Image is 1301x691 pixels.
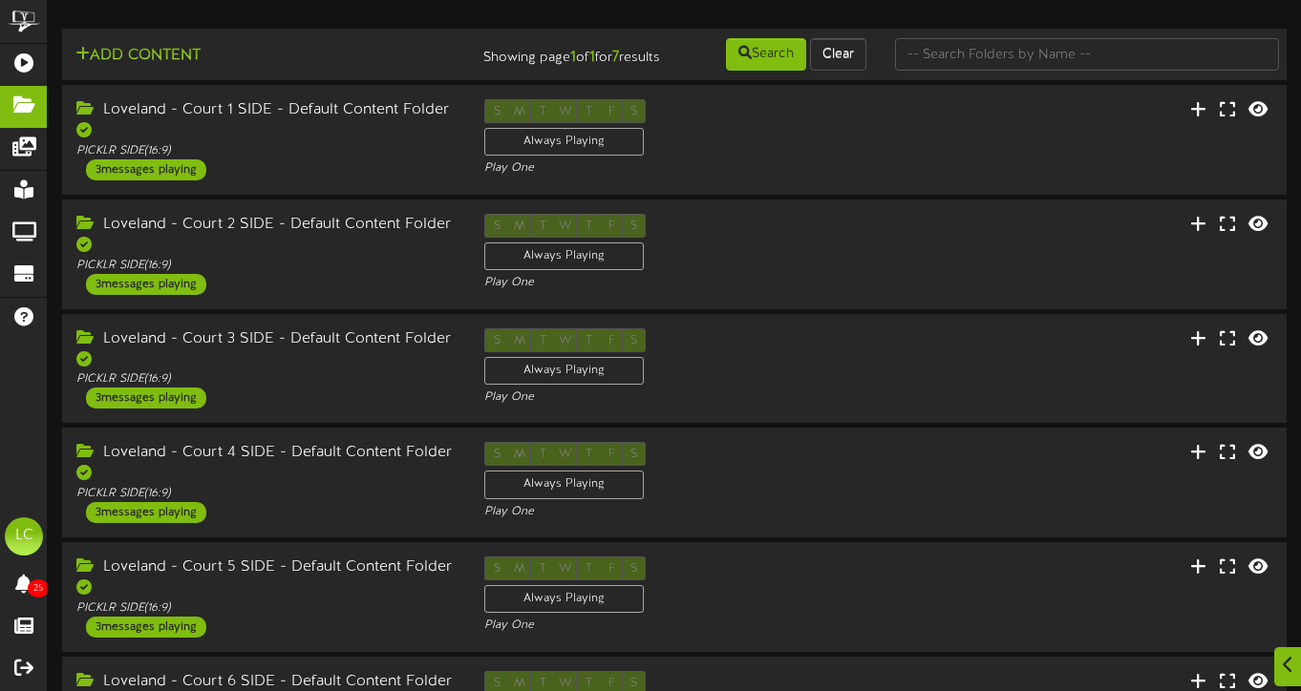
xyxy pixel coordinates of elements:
[484,585,644,613] div: Always Playing
[484,160,864,177] div: Play One
[86,274,206,295] div: 3 messages playing
[5,517,43,555] div: LC
[76,600,456,617] div: PICKLR SIDE ( 16:9 )
[484,389,864,406] div: Play One
[589,49,595,66] strong: 1
[70,44,206,68] button: Add Content
[28,579,49,597] span: 25
[484,275,864,291] div: Play One
[484,504,864,520] div: Play One
[86,387,206,408] div: 3 messages playing
[76,442,456,486] div: Loveland - Court 4 SIDE - Default Content Folder
[76,99,456,143] div: Loveland - Court 1 SIDE - Default Content Folder
[76,371,456,387] div: PICKLR SIDE ( 16:9 )
[484,357,644,385] div: Always Playing
[76,328,456,372] div: Loveland - Court 3 SIDE - Default Content Folder
[86,502,206,523] div: 3 messages playing
[570,49,576,66] strong: 1
[895,38,1279,71] input: -- Search Folders by Name --
[76,143,456,159] div: PICKLR SIDE ( 16:9 )
[810,38,866,71] button: Clear
[484,128,644,156] div: Always Playing
[76,486,456,502] div: PICKLR SIDE ( 16:9 )
[76,214,456,258] div: Loveland - Court 2 SIDE - Default Content Folder
[484,242,644,270] div: Always Playing
[484,618,864,634] div: Play One
[726,38,806,71] button: Search
[86,159,206,180] div: 3 messages playing
[468,36,674,69] div: Showing page of for results
[612,49,619,66] strong: 7
[86,617,206,638] div: 3 messages playing
[76,556,456,600] div: Loveland - Court 5 SIDE - Default Content Folder
[484,471,644,498] div: Always Playing
[76,258,456,274] div: PICKLR SIDE ( 16:9 )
